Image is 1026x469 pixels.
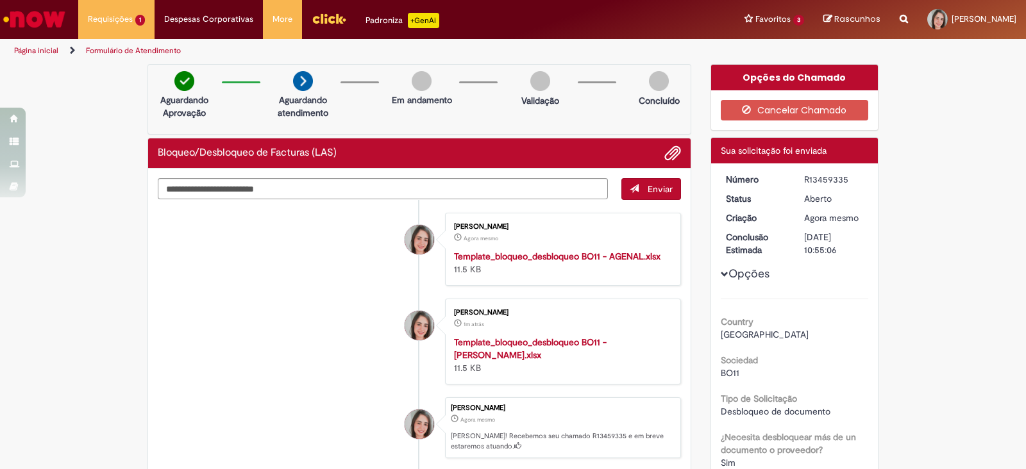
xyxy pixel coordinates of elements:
[412,71,432,91] img: img-circle-grey.png
[460,416,495,424] span: Agora mesmo
[721,316,753,327] b: Country
[721,406,830,417] span: Desbloqueo de documento
[273,13,292,26] span: More
[164,13,253,26] span: Despesas Corporativas
[451,431,674,451] p: [PERSON_NAME]! Recebemos seu chamado R13459335 e em breve estaremos atuando.
[530,71,550,91] img: img-circle-grey.png
[408,13,439,28] p: +GenAi
[158,178,608,200] textarea: Digite sua mensagem aqui...
[158,147,337,159] h2: Bloqueo/Desbloqueo de Facturas (LAS) Histórico de tíquete
[804,212,859,224] span: Agora mesmo
[405,409,434,439] div: Bruna De Lima
[721,329,809,340] span: [GEOGRAPHIC_DATA]
[721,354,758,366] b: Sociedad
[392,94,452,106] p: Em andamento
[451,404,674,412] div: [PERSON_NAME]
[823,13,880,26] a: Rascunhos
[293,71,313,91] img: arrow-next.png
[664,145,681,161] button: Adicionar anexos
[648,183,673,195] span: Enviar
[834,13,880,25] span: Rascunhos
[721,457,736,468] span: Sim
[454,251,660,262] a: Template_bloqueo_desbloqueo BO11 - AGENAL.xlsx
[721,431,856,456] b: ¿Necesita desbloquear más de un documento o proveedor?
[312,9,346,28] img: click_logo_yellow_360x200.png
[464,320,484,328] span: 1m atrás
[88,13,133,26] span: Requisições
[804,212,859,224] time: 28/08/2025 16:55:02
[639,94,680,107] p: Concluído
[804,173,864,186] div: R13459335
[755,13,791,26] span: Favoritos
[135,15,145,26] span: 1
[464,234,498,242] time: 28/08/2025 16:55:16
[454,223,668,231] div: [PERSON_NAME]
[464,320,484,328] time: 28/08/2025 16:54:41
[716,231,795,256] dt: Conclusão Estimada
[649,71,669,91] img: img-circle-grey.png
[716,173,795,186] dt: Número
[454,336,668,374] div: 11.5 KB
[804,231,864,256] div: [DATE] 10:55:06
[952,13,1016,24] span: [PERSON_NAME]
[721,393,797,404] b: Tipo de Solicitação
[621,178,681,200] button: Enviar
[721,145,827,156] span: Sua solicitação foi enviada
[716,192,795,205] dt: Status
[272,94,334,119] p: Aguardando atendimento
[804,192,864,205] div: Aberto
[454,250,668,276] div: 11.5 KB
[1,6,67,32] img: ServiceNow
[10,39,675,63] ul: Trilhas de página
[521,94,559,107] p: Validação
[464,234,498,242] span: Agora mesmo
[804,211,864,224] div: 28/08/2025 16:55:02
[454,336,607,361] a: Template_bloqueo_desbloqueo BO11 - [PERSON_NAME].xlsx
[174,71,194,91] img: check-circle-green.png
[460,416,495,424] time: 28/08/2025 16:55:02
[711,65,879,90] div: Opções do Chamado
[366,13,439,28] div: Padroniza
[721,367,739,379] span: BO11
[405,225,434,254] div: Bruna De Lima
[405,311,434,340] div: Bruna De Lima
[14,45,58,56] a: Página inicial
[716,211,795,224] dt: Criação
[454,309,668,317] div: [PERSON_NAME]
[86,45,181,56] a: Formulário de Atendimento
[153,94,215,119] p: Aguardando Aprovação
[158,397,681,459] li: Bruna De Lima
[721,100,869,120] button: Cancelar Chamado
[793,15,804,26] span: 3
